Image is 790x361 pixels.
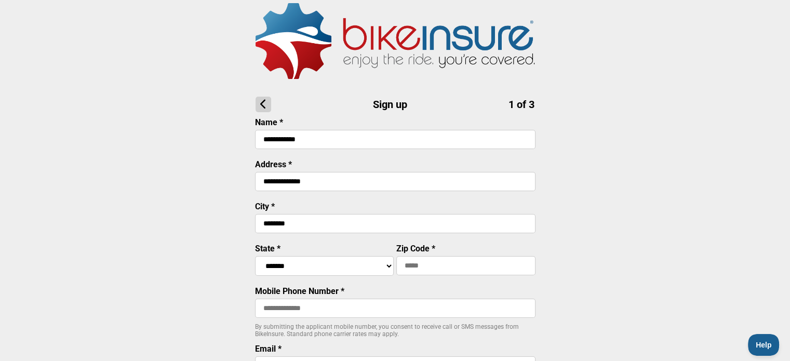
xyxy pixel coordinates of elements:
[255,323,535,338] p: By submitting the applicant mobile number, you consent to receive call or SMS messages from BikeI...
[748,334,780,356] iframe: Toggle Customer Support
[396,244,435,253] label: Zip Code *
[255,117,283,127] label: Name *
[255,344,282,354] label: Email *
[508,98,534,111] span: 1 of 3
[255,202,275,211] label: City *
[256,97,534,112] h1: Sign up
[255,159,292,169] label: Address *
[255,244,280,253] label: State *
[255,286,344,296] label: Mobile Phone Number *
